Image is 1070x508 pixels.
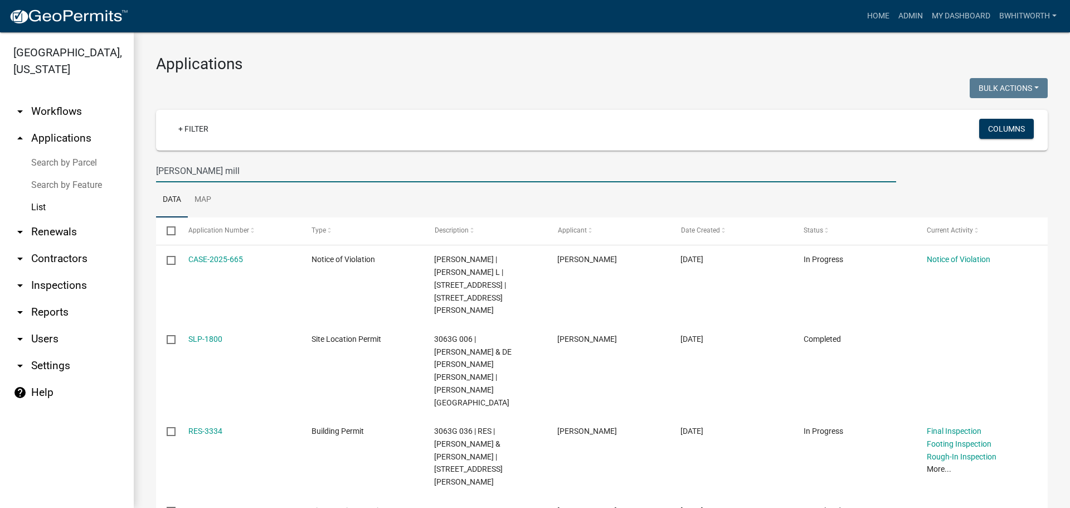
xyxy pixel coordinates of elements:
[804,427,843,436] span: In Progress
[927,452,996,461] a: Rough-In Inspection
[670,217,793,244] datatable-header-cell: Date Created
[13,279,27,292] i: arrow_drop_down
[557,335,617,343] span: Juan Lopez
[156,159,896,182] input: Search for applications
[434,335,512,407] span: 3063G 006 | MANUEL L ALTAMIRANO & DE LEON MARTHA LOPEZ | ABBOTT MILL RD
[312,226,326,234] span: Type
[680,255,703,264] span: 10/03/2025
[927,427,981,436] a: Final Inspection
[13,332,27,346] i: arrow_drop_down
[927,439,991,448] a: Footing Inspection
[424,217,547,244] datatable-header-cell: Description
[804,226,823,234] span: Status
[300,217,424,244] datatable-header-cell: Type
[927,465,951,473] a: More...
[312,335,381,343] span: Site Location Permit
[13,225,27,239] i: arrow_drop_down
[970,78,1048,98] button: Bulk Actions
[312,255,375,264] span: Notice of Violation
[156,182,188,218] a: Data
[434,255,506,315] span: THOMAS G CROOMS | CROOMS MARSHA L | 115 DESIRABLE LANE | PERRY, GA 31069 | 800 ABBOTT MILL RD
[434,427,503,486] span: 3063G 036 | RES | THOMAS & MARSHA CROOMS | 800 ABBOTT MILL RD
[188,255,243,264] a: CASE-2025-665
[927,226,973,234] span: Current Activity
[13,252,27,265] i: arrow_drop_down
[13,132,27,145] i: arrow_drop_up
[804,255,843,264] span: In Progress
[916,217,1039,244] datatable-header-cell: Current Activity
[13,386,27,399] i: help
[680,335,703,343] span: 10/02/2025
[188,335,222,343] a: SLP-1800
[894,6,927,27] a: Admin
[995,6,1061,27] a: BWhitworth
[793,217,916,244] datatable-header-cell: Status
[169,119,217,139] a: + Filter
[13,105,27,118] i: arrow_drop_down
[863,6,894,27] a: Home
[927,255,990,264] a: Notice of Violation
[927,6,995,27] a: My Dashboard
[13,306,27,319] i: arrow_drop_down
[156,55,1048,74] h3: Applications
[156,217,177,244] datatable-header-cell: Select
[557,427,617,436] span: MARSHA CROOMS
[557,226,586,234] span: Applicant
[804,335,841,343] span: Completed
[680,226,719,234] span: Date Created
[547,217,670,244] datatable-header-cell: Applicant
[557,255,617,264] span: Art Wlochowski
[188,226,249,234] span: Application Number
[312,427,364,436] span: Building Permit
[188,182,218,218] a: Map
[979,119,1034,139] button: Columns
[680,427,703,436] span: 07/15/2025
[177,217,300,244] datatable-header-cell: Application Number
[434,226,468,234] span: Description
[188,427,222,436] a: RES-3334
[13,359,27,372] i: arrow_drop_down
